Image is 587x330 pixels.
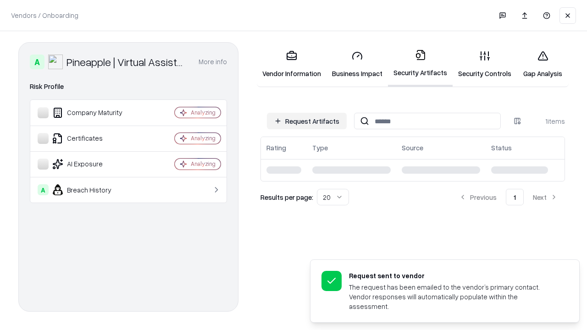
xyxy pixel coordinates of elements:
div: Risk Profile [30,81,227,92]
a: Security Controls [453,43,517,86]
button: More info [199,54,227,70]
div: AI Exposure [38,159,147,170]
a: Business Impact [327,43,388,86]
div: Status [491,143,512,153]
div: A [30,55,44,69]
div: Source [402,143,423,153]
div: Request sent to vendor [349,271,557,280]
div: The request has been emailed to the vendor’s primary contact. Vendor responses will automatically... [349,282,557,311]
div: Analyzing [191,134,216,142]
nav: pagination [452,189,565,205]
div: 1 items [528,116,565,126]
div: Breach History [38,184,147,195]
p: Vendors / Onboarding [11,11,78,20]
p: Results per page: [260,192,313,202]
img: Pineapple | Virtual Assistant Agency [48,55,63,69]
a: Vendor Information [257,43,327,86]
div: Type [312,143,328,153]
div: Analyzing [191,160,216,168]
div: Pineapple | Virtual Assistant Agency [66,55,188,69]
button: 1 [506,189,524,205]
button: Request Artifacts [267,113,347,129]
a: Gap Analysis [517,43,569,86]
div: A [38,184,49,195]
div: Certificates [38,133,147,144]
div: Rating [266,143,286,153]
div: Company Maturity [38,107,147,118]
div: Analyzing [191,109,216,116]
a: Security Artifacts [388,42,453,87]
